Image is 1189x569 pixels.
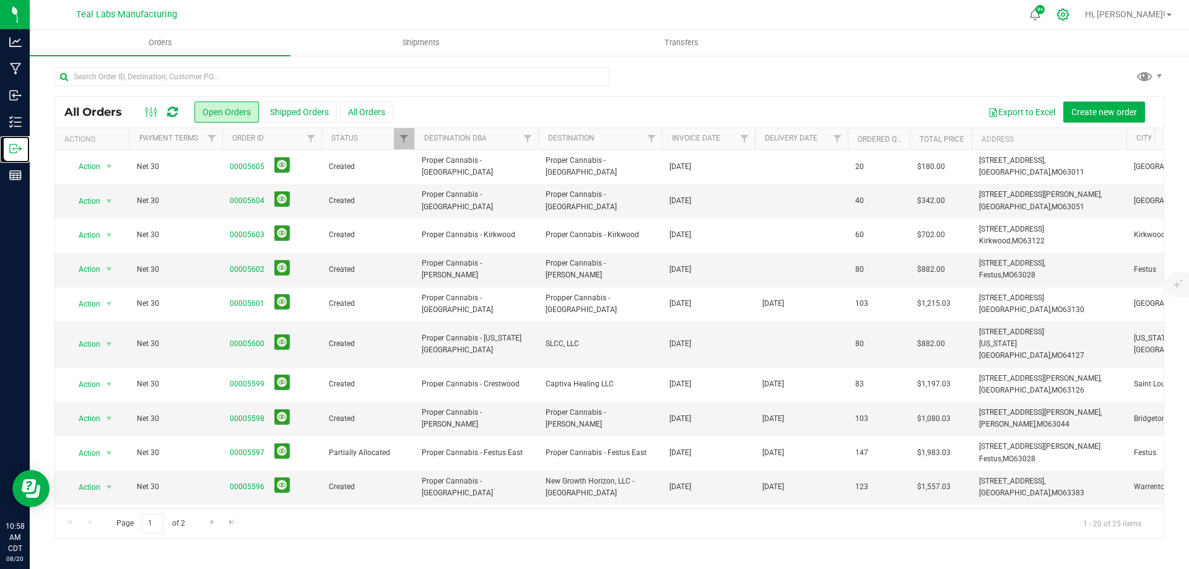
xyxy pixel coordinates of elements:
span: New Growth Horizon, LLC - [GEOGRAPHIC_DATA] [546,476,655,499]
span: Created [329,338,407,350]
span: [GEOGRAPHIC_DATA], [979,489,1052,497]
span: Action [68,158,101,175]
span: 63028 [1014,454,1035,463]
span: Proper Cannabis - [PERSON_NAME] [422,407,531,430]
span: Proper Cannabis - [GEOGRAPHIC_DATA] [422,292,531,316]
span: MO [1052,305,1063,314]
a: Destination DBA [424,134,487,142]
span: [STREET_ADDRESS] [979,328,1044,336]
span: select [102,410,117,427]
a: Go to the next page [203,514,221,531]
a: Filter [734,128,755,149]
a: Filter [301,128,321,149]
span: 63383 [1063,489,1084,497]
span: Action [68,227,101,244]
span: Created [329,195,407,207]
span: [STREET_ADDRESS], [979,259,1045,267]
a: 00005601 [230,298,264,310]
span: [DATE] [762,481,784,493]
span: Proper Cannabis - Crestwood [422,378,531,390]
span: 60 [855,229,864,241]
span: MO [1052,168,1063,176]
a: Filter [518,128,538,149]
span: Action [68,261,101,278]
inline-svg: Outbound [9,142,22,155]
span: 40 [855,195,864,207]
span: Net 30 [137,264,215,276]
a: Total Price [920,135,964,144]
a: Orders [30,30,290,56]
button: Create new order [1063,102,1145,123]
a: 00005598 [230,413,264,425]
span: Kirkwood, [979,237,1012,245]
span: $180.00 [917,161,945,173]
span: select [102,261,117,278]
span: Proper Cannabis - [GEOGRAPHIC_DATA] [422,155,531,178]
span: [DATE] [669,195,691,207]
span: MO [1052,489,1063,497]
a: 00005597 [230,447,264,459]
a: Invoice Date [672,134,720,142]
span: 103 [855,413,868,425]
span: [GEOGRAPHIC_DATA], [979,202,1052,211]
span: [STREET_ADDRESS], [979,477,1045,485]
span: Create new order [1071,107,1137,117]
span: Action [68,479,101,496]
span: [DATE] [669,229,691,241]
span: All Orders [64,105,134,119]
input: Search Order ID, Destination, Customer PO... [54,67,609,86]
inline-svg: Analytics [9,36,22,48]
span: Created [329,413,407,425]
span: [DATE] [669,378,691,390]
span: MO [1012,237,1023,245]
span: SLCC, LLC [546,338,655,350]
a: 00005600 [230,338,264,350]
span: 80 [855,338,864,350]
span: [DATE] [669,413,691,425]
span: [PERSON_NAME], [979,420,1037,428]
span: [STREET_ADDRESS], [979,156,1045,165]
div: Manage settings [1055,8,1072,21]
span: Teal Labs Manufacturing [76,9,177,20]
span: [GEOGRAPHIC_DATA], [979,168,1052,176]
span: Created [329,481,407,493]
span: 63130 [1063,305,1084,314]
span: Partially Allocated [329,447,407,459]
span: Created [329,161,407,173]
span: Net 30 [137,447,215,459]
span: [STREET_ADDRESS][PERSON_NAME] [979,442,1100,451]
inline-svg: Inventory [9,116,22,128]
span: MO [1052,202,1063,211]
span: 83 [855,378,864,390]
span: Action [68,410,101,427]
span: Proper Cannabis - Festus East [422,447,531,459]
span: $702.00 [917,229,945,241]
inline-svg: Inbound [9,89,22,102]
span: $882.00 [917,264,945,276]
span: Net 30 [137,229,215,241]
span: Action [68,445,101,462]
span: Net 30 [137,298,215,310]
a: 00005605 [230,161,264,173]
span: Proper Cannabis - [GEOGRAPHIC_DATA] [422,476,531,499]
span: [GEOGRAPHIC_DATA], [979,305,1052,314]
span: [DATE] [762,378,784,390]
span: [US_STATE][GEOGRAPHIC_DATA], [979,339,1052,360]
span: $1,983.03 [917,447,951,459]
span: [STREET_ADDRESS] [979,293,1044,302]
span: Proper Cannabis - [GEOGRAPHIC_DATA] [546,155,655,178]
button: Export to Excel [980,102,1063,123]
span: Proper Cannabis - [US_STATE][GEOGRAPHIC_DATA] [422,332,531,356]
span: MO [1052,386,1063,394]
span: 63028 [1014,271,1035,279]
span: Net 30 [137,195,215,207]
span: $882.00 [917,338,945,350]
span: 63122 [1023,237,1045,245]
span: Propper Cannabis - [GEOGRAPHIC_DATA] [546,292,655,316]
span: [DATE] [669,447,691,459]
span: select [102,445,117,462]
span: [STREET_ADDRESS][PERSON_NAME], [979,190,1102,199]
span: [DATE] [669,481,691,493]
span: 20 [855,161,864,173]
span: Proper Cannabis - Kirkwood [422,229,531,241]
